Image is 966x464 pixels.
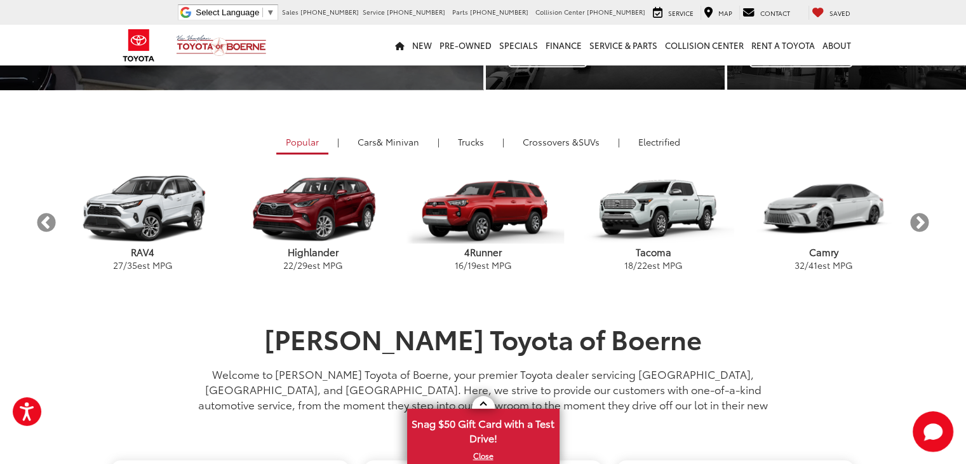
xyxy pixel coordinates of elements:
p: / est MPG [398,259,568,271]
a: Pre-Owned [436,25,495,65]
a: Home [391,25,408,65]
a: Service [650,6,697,20]
a: Map [701,6,735,20]
span: 41 [808,259,817,271]
span: 35 [127,259,137,271]
span: Service [668,8,694,18]
span: 16 [455,259,464,271]
p: / est MPG [228,259,398,271]
li: | [334,135,342,148]
a: Popular [276,131,328,154]
img: Toyota [115,25,163,66]
span: Snag $50 Gift Card with a Test Drive! [408,410,558,449]
span: [PHONE_NUMBER] [470,7,528,17]
span: Parts [452,7,468,17]
span: 19 [467,259,476,271]
aside: carousel [36,163,931,282]
a: Service & Parts: Opens in a new tab [586,25,661,65]
a: Trucks [448,131,493,153]
span: ​ [262,8,263,17]
img: Toyota 4Runner [402,175,564,243]
span: Service [363,7,385,17]
span: 22 [283,259,293,271]
a: Select Language​ [196,8,274,17]
a: About [819,25,855,65]
p: 4Runner [398,245,568,259]
p: / est MPG [568,259,739,271]
p: Welcome to [PERSON_NAME] Toyota of Boerne, your premier Toyota dealer servicing [GEOGRAPHIC_DATA]... [188,366,779,427]
p: / est MPG [58,259,228,271]
a: Specials [495,25,542,65]
span: Collision Center [535,7,585,17]
a: SUVs [513,131,609,153]
a: New [408,25,436,65]
span: Map [718,8,732,18]
span: 29 [297,259,307,271]
span: [PHONE_NUMBER] [300,7,359,17]
span: 27 [113,259,123,271]
img: Toyota Highlander [232,175,394,243]
a: My Saved Vehicles [808,6,854,20]
img: Toyota Camry [742,175,904,243]
span: Sales [282,7,299,17]
span: Saved [829,8,850,18]
span: 32 [795,259,805,271]
p: Tacoma [568,245,739,259]
button: Previous [36,212,58,234]
button: Next [909,212,931,234]
a: Collision Center [661,25,748,65]
img: Vic Vaughan Toyota of Boerne [176,34,267,57]
li: | [434,135,443,148]
p: RAV4 [58,245,228,259]
svg: Start Chat [913,411,953,452]
img: Toyota Tacoma [572,175,734,243]
span: ▼ [266,8,274,17]
li: | [615,135,623,148]
li: | [499,135,507,148]
span: Select Language [196,8,259,17]
a: Cars [348,131,429,153]
img: Toyota RAV4 [62,175,224,243]
span: [PHONE_NUMBER] [387,7,445,17]
p: Highlander [228,245,398,259]
a: Finance [542,25,586,65]
a: Rent a Toyota [748,25,819,65]
button: Toggle Chat Window [913,411,953,452]
p: Camry [739,245,909,259]
span: [PHONE_NUMBER] [587,7,645,17]
span: Crossovers & [523,135,579,148]
a: Electrified [629,131,690,153]
h1: [PERSON_NAME] Toyota of Boerne [188,324,779,353]
span: & Minivan [377,135,419,148]
a: Contact [739,6,793,20]
p: / est MPG [739,259,909,271]
span: 22 [637,259,647,271]
span: Contact [760,8,790,18]
span: 18 [624,259,633,271]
